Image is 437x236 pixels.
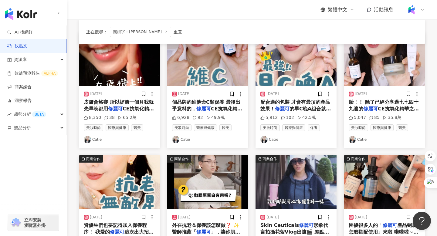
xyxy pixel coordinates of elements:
[344,32,425,86] img: post-image
[349,124,368,131] span: 美妝時尚
[84,99,154,112] span: 皮膚會烙賽 所以提前一個月我就先早晚都用
[413,212,431,230] iframe: Help Scout Beacon - Open
[90,215,102,220] div: [DATE]
[172,106,242,118] span: CE抗氧化精華在不管是效果、配方、
[167,155,248,209] button: 商業合作
[374,7,393,12] span: 活動訊息
[172,124,191,131] span: 美妝時尚
[172,222,239,235] span: 外在抗老＆保養該怎麼做❓ ✨ 醫師推薦「
[131,124,143,131] span: 醫美
[260,106,331,118] span: 的早C晚A組合就是站在頂點的那位啊
[344,155,425,209] img: post-image
[328,6,347,13] span: 繁體中文
[84,136,91,143] img: KOL Avatar
[90,91,102,96] div: [DATE]
[84,115,101,121] div: 8,350
[110,27,171,37] span: 關鍵字：[PERSON_NAME]
[355,215,367,220] div: [DATE]
[349,99,418,112] span: 胎！！ 除了已經分享過七七四十九遍的
[256,32,337,86] img: post-image
[260,124,280,131] span: 美妝時尚
[172,99,240,112] span: 個品牌的維他命C類保養 最後出乎意料的，
[260,222,299,228] span: Skin Ceuticals
[263,156,277,162] div: 商業合作
[266,215,279,220] div: [DATE]
[14,53,27,66] span: 資源庫
[219,124,232,131] span: 醫美
[79,32,160,86] img: post-image
[363,106,378,112] mark: 修麗可
[86,29,107,34] span: 正在搜尋 ：
[355,91,367,96] div: [DATE]
[351,156,365,162] div: 商業合作
[79,32,160,86] button: 商業合作
[84,124,103,131] span: 美妝時尚
[79,155,160,209] img: post-image
[7,98,32,104] a: 洞察報告
[349,136,420,143] a: KOL AvatarCatie
[174,29,182,34] div: 重置
[349,222,383,228] span: 困擾很多人的「
[79,155,160,209] button: 商業合作
[192,115,203,121] div: 92
[256,155,337,209] img: post-image
[260,136,332,143] a: KOL AvatarCatie
[14,107,46,121] span: 趨勢分析
[106,124,129,131] span: 醫療與健康
[8,214,59,231] a: chrome extension立即安裝 瀏覽器外掛
[167,155,248,209] img: post-image
[104,115,115,121] div: 38
[349,136,356,143] img: KOL Avatar
[118,115,137,121] div: 65.2萬
[174,156,189,162] div: 商業合作
[14,121,31,135] span: 競品分析
[281,115,294,121] div: 102
[266,91,279,96] div: [DATE]
[299,222,313,228] mark: 修麗可
[7,84,32,90] a: 商案媒合
[349,115,366,121] div: 5,047
[108,106,123,112] mark: 修麗可
[32,111,46,117] div: BETA
[7,43,27,49] a: 找貼文
[178,215,191,220] div: [DATE]
[344,32,425,86] button: 商業合作
[110,229,124,235] mark: 修麗可
[196,106,211,112] mark: 修麗可
[369,115,380,121] div: 85
[406,4,417,15] img: Kolr%20app%20icon%20%281%29.png
[297,115,316,121] div: 42.5萬
[7,70,58,76] a: 效益預測報告ALPHA
[172,136,243,143] a: KOL AvatarCatie
[256,32,337,86] button: 商業合作
[349,106,419,118] span: CE抗氧化精華之外 0.3A醇精華
[396,124,408,131] span: 醫美
[7,29,33,35] a: searchAI 找網紅
[308,124,320,131] span: 保養
[383,115,401,121] div: 35.8萬
[256,155,337,209] button: 商業合作
[84,136,155,143] a: KOL AvatarCatie
[84,222,147,235] span: 資優生們也要記得加入保養程序！ 我愛的
[167,32,248,86] button: 商業合作
[167,32,248,86] img: post-image
[84,106,154,118] span: CE抗氧化精華來加強肌膚屏障 結果
[10,218,22,228] img: chrome extension
[344,155,425,209] button: 商業合作
[206,115,225,121] div: 49.9萬
[86,156,100,162] div: 商業合作
[260,136,268,143] img: KOL Avatar
[172,115,189,121] div: 6,928
[260,99,330,112] span: 配合適的包裝 才會有最頂的產品效果！
[260,115,278,121] div: 5,912
[172,136,179,143] img: KOL Avatar
[196,229,211,235] mark: 修麗可
[178,91,191,96] div: [DATE]
[5,8,37,20] img: logo
[7,112,12,116] span: rise
[24,217,46,228] span: 立即安裝 瀏覽器外掛
[383,222,397,228] mark: 修麗可
[371,124,394,131] span: 醫療與健康
[282,124,305,131] span: 醫療與健康
[275,106,290,112] mark: 修麗可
